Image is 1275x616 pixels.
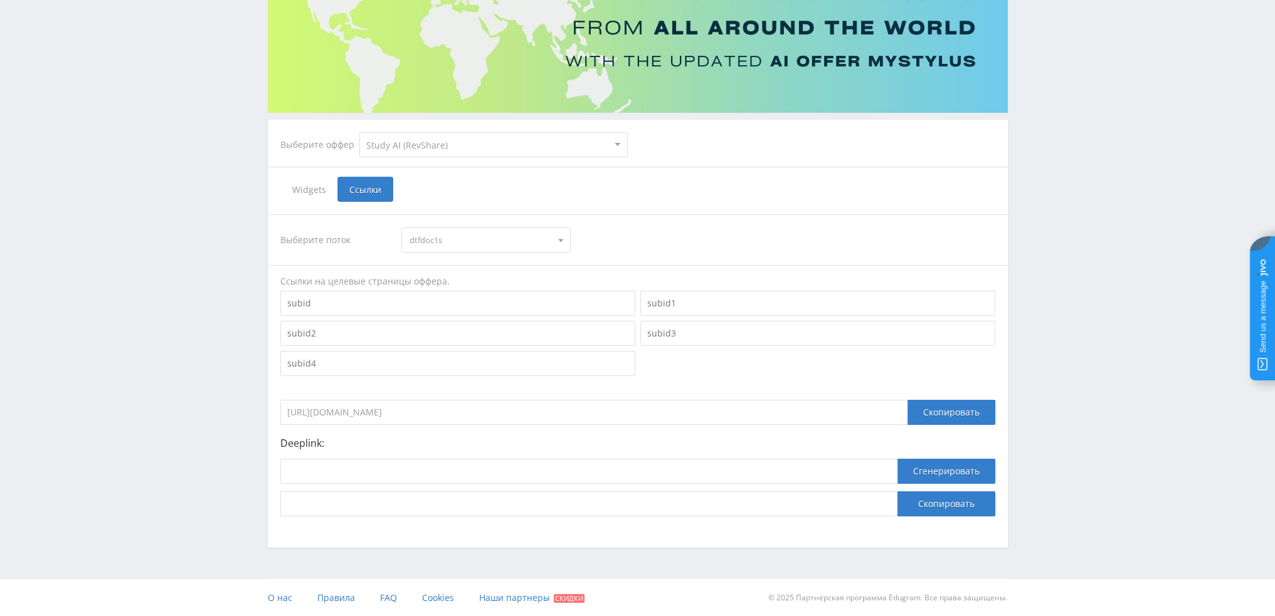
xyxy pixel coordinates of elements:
[380,592,397,603] span: FAQ
[554,594,585,603] span: Скидки
[410,228,551,252] span: dtfdoc1s
[280,275,995,288] div: Ссылки на целевые страницы оффера.
[280,351,635,376] input: subid4
[897,491,995,516] button: Скопировать
[907,400,995,425] div: Скопировать
[422,592,454,603] span: Cookies
[280,437,995,449] p: Deeplink:
[897,459,995,484] button: Сгенерировать
[280,321,635,346] input: subid2
[640,321,995,346] input: subid3
[337,177,393,202] span: Ссылки
[479,592,550,603] span: Наши партнеры
[317,592,355,603] span: Правила
[280,227,389,253] div: Выберите поток
[280,291,635,316] input: subid
[268,592,292,603] span: О нас
[280,177,337,202] span: Widgets
[280,140,359,150] div: Выберите оффер
[640,291,995,316] input: subid1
